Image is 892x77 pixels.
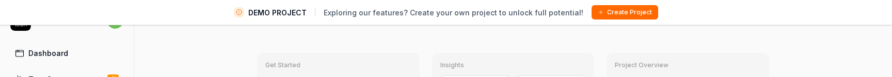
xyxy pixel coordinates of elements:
[440,61,586,69] h3: Insights
[10,43,123,63] a: Dashboard
[265,61,411,69] h3: Get Started
[615,61,761,69] h3: Project Overview
[248,7,307,18] span: DEMO PROJECT
[28,48,68,59] div: Dashboard
[324,7,583,18] span: Exploring our features? Create your own project to unlock full potential!
[592,5,658,20] button: Create Project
